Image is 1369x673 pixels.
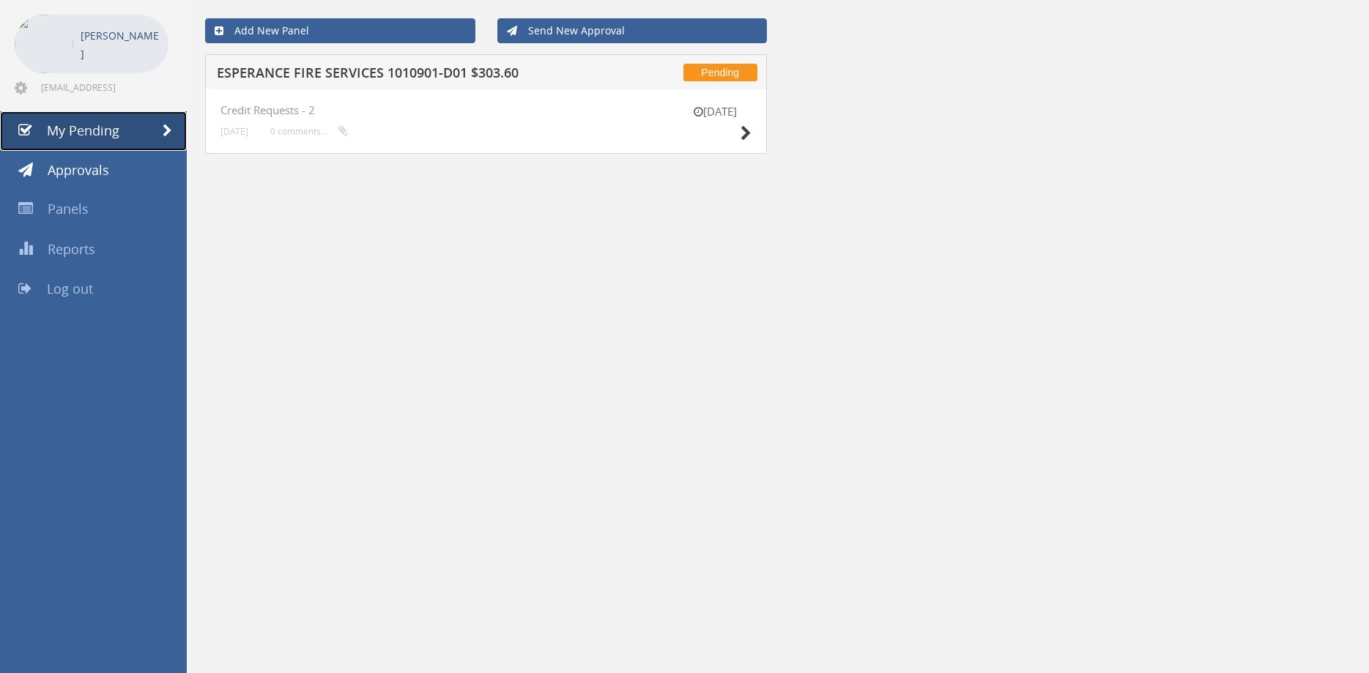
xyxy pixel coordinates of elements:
span: My Pending [47,122,119,139]
span: [EMAIL_ADDRESS][DOMAIN_NAME] [41,81,166,93]
h5: ESPERANCE FIRE SERVICES 1010901-D01 $303.60 [217,66,594,84]
small: 0 comments... [270,126,348,137]
p: [PERSON_NAME] [81,26,161,63]
span: Panels [48,200,89,217]
h4: Credit Requests - 2 [220,104,752,116]
small: [DATE] [678,104,752,119]
a: Send New Approval [497,18,768,43]
span: Reports [48,240,95,258]
span: Pending [683,64,757,81]
small: [DATE] [220,126,248,137]
span: Approvals [48,161,109,179]
a: Add New Panel [205,18,475,43]
span: Log out [47,280,93,297]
